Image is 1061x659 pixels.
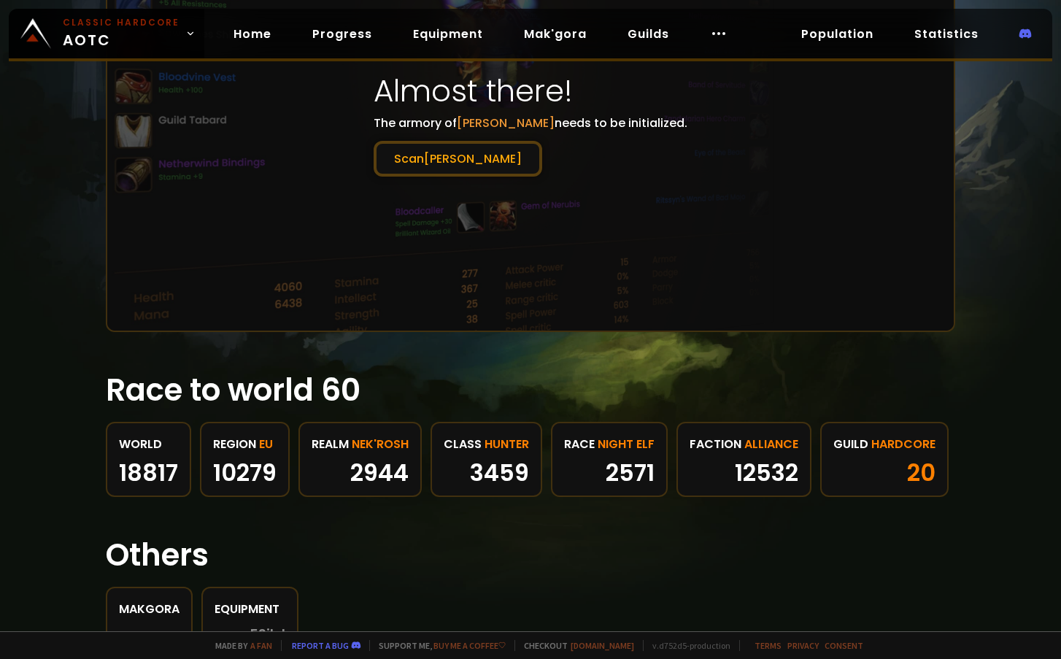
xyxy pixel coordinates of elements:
span: [PERSON_NAME] [457,115,555,131]
div: Equipment [215,600,285,618]
div: 18817 [119,462,178,484]
a: Buy me a coffee [433,640,506,651]
span: Night Elf [598,435,655,453]
a: World18817 [106,422,191,497]
span: EU [259,435,273,453]
span: Nek'Rosh [352,435,409,453]
div: World [119,435,178,453]
div: class [444,435,529,453]
span: Support me, [369,640,506,651]
a: Mak'gora [512,19,598,49]
div: Makgora [119,600,180,618]
h1: Almost there! [374,68,687,114]
span: Hardcore [871,435,935,453]
div: region [213,435,277,453]
div: 10279 [213,462,277,484]
div: 12532 [690,462,798,484]
a: [DOMAIN_NAME] [571,640,634,651]
a: Statistics [903,19,990,49]
div: 20 [833,462,935,484]
a: regionEU10279 [200,422,290,497]
div: faction [690,435,798,453]
a: classHunter3459 [431,422,542,497]
button: Scan[PERSON_NAME] [374,141,542,177]
div: 2571 [564,462,655,484]
div: - [119,627,180,649]
small: Classic Hardcore [63,16,180,29]
div: 2944 [312,462,409,484]
a: Consent [825,640,863,651]
span: Hunter [485,435,529,453]
h1: Race to world 60 [106,367,954,413]
a: Terms [755,640,782,651]
span: Checkout [514,640,634,651]
a: Privacy [787,640,819,651]
a: Progress [301,19,384,49]
a: raceNight Elf2571 [551,422,668,497]
p: The armory of needs to be initialized. [374,114,687,177]
a: Guilds [616,19,681,49]
div: guild [833,435,935,453]
span: 52 ilvl [250,627,285,641]
span: v. d752d5 - production [643,640,730,651]
a: realmNek'Rosh2944 [298,422,422,497]
h1: Others [106,532,954,578]
a: Report a bug [292,640,349,651]
a: Classic HardcoreAOTC [9,9,204,58]
span: Made by [207,640,272,651]
div: realm [312,435,409,453]
a: Population [790,19,885,49]
div: race [564,435,655,453]
span: AOTC [63,16,180,51]
div: 3459 [444,462,529,484]
a: factionAlliance12532 [676,422,811,497]
a: a fan [250,640,272,651]
span: Alliance [744,435,798,453]
a: Home [222,19,283,49]
a: Equipment [401,19,495,49]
